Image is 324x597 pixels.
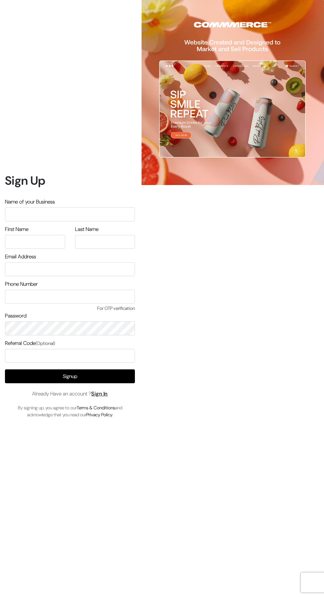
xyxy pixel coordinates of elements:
h1: Sign Up [5,173,135,188]
a: Terms & Conditions [77,405,115,411]
label: Last Name [75,225,99,233]
span: Already Have an account ? [32,390,108,398]
label: Phone Number [5,280,38,288]
label: Name of your Business [5,198,55,206]
label: First Name [5,225,28,233]
button: Signup [5,369,135,383]
label: Referral Code [5,339,55,347]
label: Email Address [5,253,36,261]
a: Sign In [91,390,108,397]
p: By signing up, you agree to our and acknowledge that you read our . [5,404,135,418]
label: Password [5,312,26,320]
span: (Optional) [35,340,55,346]
span: For OTP verification [5,305,135,312]
a: Privacy Policy [86,412,112,418]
